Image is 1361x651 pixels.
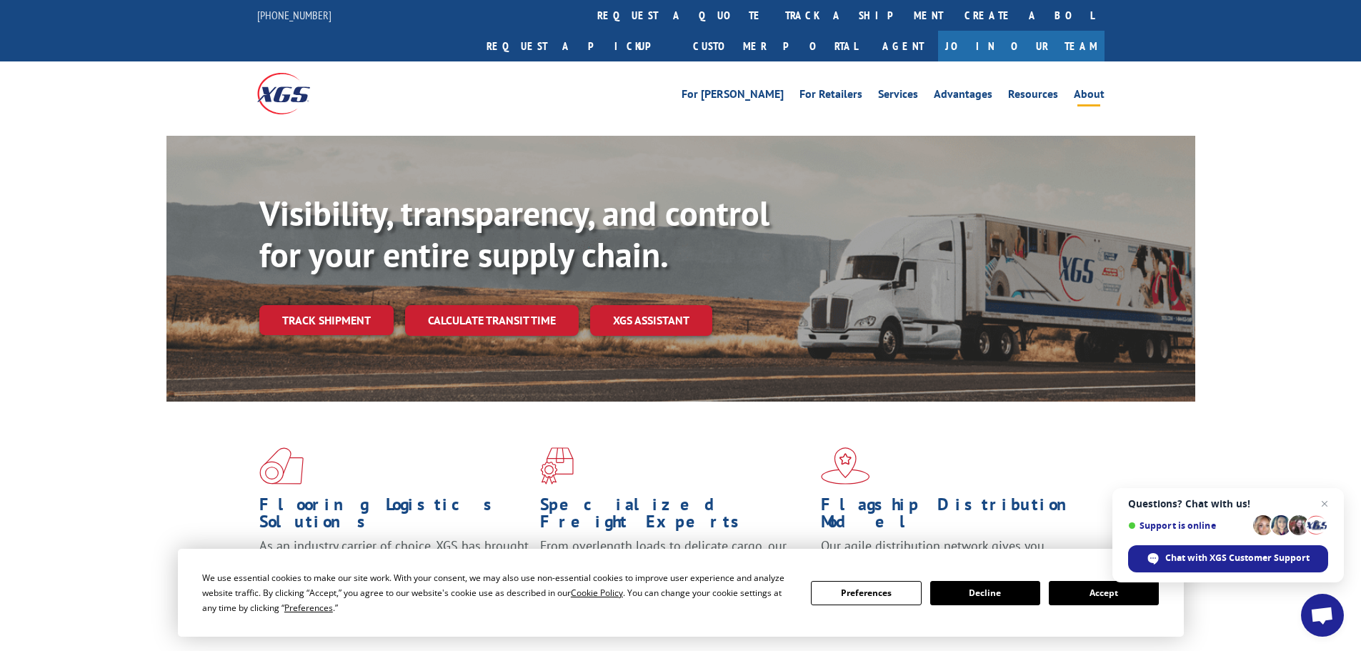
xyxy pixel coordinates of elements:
p: From overlength loads to delicate cargo, our experienced staff knows the best way to move your fr... [540,537,810,601]
h1: Specialized Freight Experts [540,496,810,537]
div: We use essential cookies to make our site work. With your consent, we may also use non-essential ... [202,570,794,615]
a: [PHONE_NUMBER] [257,8,331,22]
span: Questions? Chat with us! [1128,498,1328,510]
button: Accept [1049,581,1159,605]
img: xgs-icon-total-supply-chain-intelligence-red [259,447,304,484]
img: xgs-icon-focused-on-flooring-red [540,447,574,484]
button: Decline [930,581,1040,605]
a: XGS ASSISTANT [590,305,712,336]
a: Services [878,89,918,104]
span: Close chat [1316,495,1333,512]
a: Calculate transit time [405,305,579,336]
h1: Flagship Distribution Model [821,496,1091,537]
a: For Retailers [799,89,862,104]
a: Request a pickup [476,31,682,61]
span: Our agile distribution network gives you nationwide inventory management on demand. [821,537,1084,571]
span: Support is online [1128,520,1248,531]
img: xgs-icon-flagship-distribution-model-red [821,447,870,484]
div: Cookie Consent Prompt [178,549,1184,637]
a: Customer Portal [682,31,868,61]
span: Cookie Policy [571,587,623,599]
div: Open chat [1301,594,1344,637]
a: Agent [868,31,938,61]
h1: Flooring Logistics Solutions [259,496,529,537]
b: Visibility, transparency, and control for your entire supply chain. [259,191,769,277]
button: Preferences [811,581,921,605]
span: Chat with XGS Customer Support [1165,552,1310,565]
div: Chat with XGS Customer Support [1128,545,1328,572]
span: As an industry carrier of choice, XGS has brought innovation and dedication to flooring logistics... [259,537,529,588]
a: Join Our Team [938,31,1105,61]
a: Resources [1008,89,1058,104]
a: Track shipment [259,305,394,335]
a: About [1074,89,1105,104]
a: For [PERSON_NAME] [682,89,784,104]
a: Advantages [934,89,992,104]
span: Preferences [284,602,333,614]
